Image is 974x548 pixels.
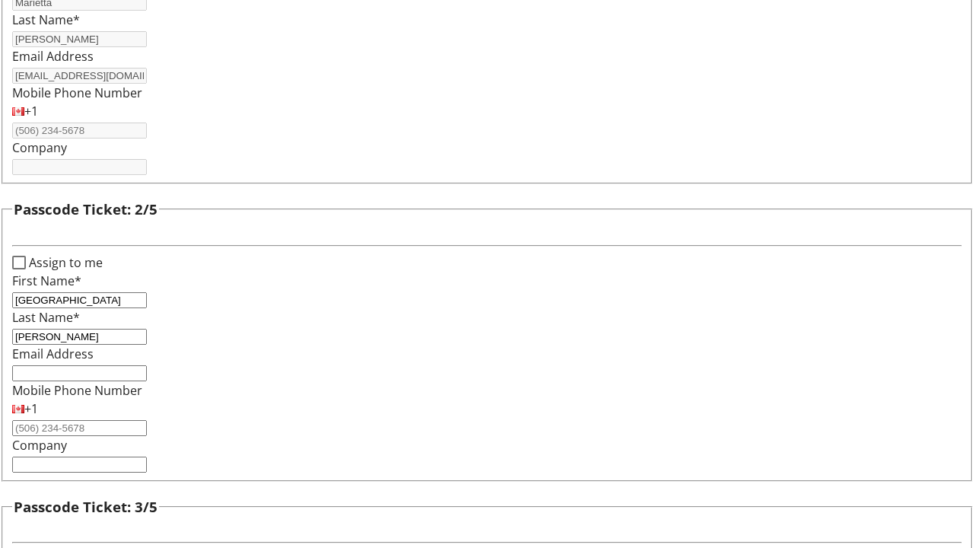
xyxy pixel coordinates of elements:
[12,346,94,362] label: Email Address
[14,199,158,220] h3: Passcode Ticket: 2/5
[12,437,67,454] label: Company
[12,11,80,28] label: Last Name*
[14,496,158,518] h3: Passcode Ticket: 3/5
[12,84,142,101] label: Mobile Phone Number
[12,123,147,139] input: (506) 234-5678
[12,272,81,289] label: First Name*
[12,309,80,326] label: Last Name*
[12,420,147,436] input: (506) 234-5678
[12,139,67,156] label: Company
[26,253,103,272] label: Assign to me
[12,48,94,65] label: Email Address
[12,382,142,399] label: Mobile Phone Number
